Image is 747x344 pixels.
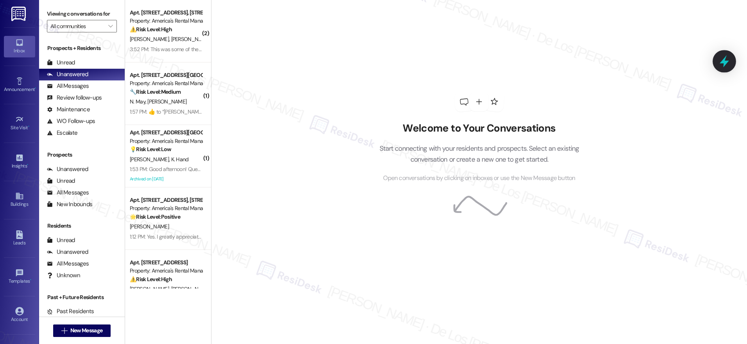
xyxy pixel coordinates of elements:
[47,200,92,209] div: New Inbounds
[47,248,88,256] div: Unanswered
[47,59,75,67] div: Unread
[47,117,95,125] div: WO Follow-ups
[70,326,102,335] span: New Message
[4,113,35,134] a: Site Visit •
[39,151,125,159] div: Prospects
[61,328,67,334] i: 
[130,46,637,53] div: 3:52 PM: This was some of the things relayed to [PERSON_NAME] prior to signing, but I'm not sure ...
[130,267,202,275] div: Property: America's Rental Managers Portfolio
[4,305,35,326] a: Account
[47,177,75,185] div: Unread
[130,128,202,137] div: Apt. [STREET_ADDRESS][GEOGRAPHIC_DATA][STREET_ADDRESS]
[130,276,172,283] strong: ⚠️ Risk Level: High
[47,307,94,315] div: Past Residents
[383,173,575,183] span: Open conversations by clicking on inboxes or use the New Message button
[130,233,312,240] div: 1:12 PM: Yes. I greatly appreciate the fast responses and the quick repairs as well.
[147,98,186,105] span: [PERSON_NAME]
[4,189,35,210] a: Buildings
[130,137,202,145] div: Property: America's Rental Managers Portfolio
[367,122,591,135] h2: Welcome to Your Conversations
[47,8,117,20] label: Viewing conversations for
[130,17,202,25] div: Property: America's Rental Managers Portfolio
[39,222,125,230] div: Residents
[130,98,147,105] span: N. May
[47,70,88,78] div: Unanswered
[130,223,169,230] span: [PERSON_NAME]
[27,162,28,168] span: •
[130,258,202,267] div: Apt. [STREET_ADDRESS]
[367,143,591,165] p: Start connecting with your residents and prospects. Select an existing conversation or create a n...
[4,36,35,57] a: Inbox
[130,36,171,43] span: [PERSON_NAME]
[47,260,89,268] div: All Messages
[47,236,75,244] div: Unread
[130,26,172,33] strong: ⚠️ Risk Level: High
[129,174,203,184] div: Archived on [DATE]
[108,23,113,29] i: 
[130,166,477,173] div: 1:53 PM: Good afternoon! Question! I been meaning to ask this! Can we get a courtesy carpet clean...
[130,213,180,220] strong: 🌟 Risk Level: Positive
[47,271,80,280] div: Unknown
[47,189,89,197] div: All Messages
[53,324,111,337] button: New Message
[130,88,181,95] strong: 🔧 Risk Level: Medium
[171,156,188,163] span: K. Hand
[35,86,36,91] span: •
[39,293,125,301] div: Past + Future Residents
[130,146,171,153] strong: 💡 Risk Level: Low
[47,82,89,90] div: All Messages
[11,7,27,21] img: ResiDesk Logo
[47,129,77,137] div: Escalate
[28,124,29,129] span: •
[30,277,31,283] span: •
[4,151,35,172] a: Insights •
[130,9,202,17] div: Apt. [STREET_ADDRESS], [STREET_ADDRESS]
[130,204,202,212] div: Property: America's Rental Managers Portfolio
[130,156,171,163] span: [PERSON_NAME]
[47,105,90,114] div: Maintenance
[39,44,125,52] div: Prospects + Residents
[171,285,210,292] span: [PERSON_NAME]
[50,20,104,32] input: All communities
[4,228,35,249] a: Leads
[4,266,35,287] a: Templates •
[171,36,210,43] span: [PERSON_NAME]
[130,71,202,79] div: Apt. [STREET_ADDRESS][GEOGRAPHIC_DATA][PERSON_NAME][PERSON_NAME]
[130,79,202,87] div: Property: America's Rental Managers Portfolio
[47,165,88,173] div: Unanswered
[130,285,171,292] span: [PERSON_NAME]
[130,196,202,204] div: Apt. [STREET_ADDRESS], [STREET_ADDRESS]
[47,94,102,102] div: Review follow-ups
